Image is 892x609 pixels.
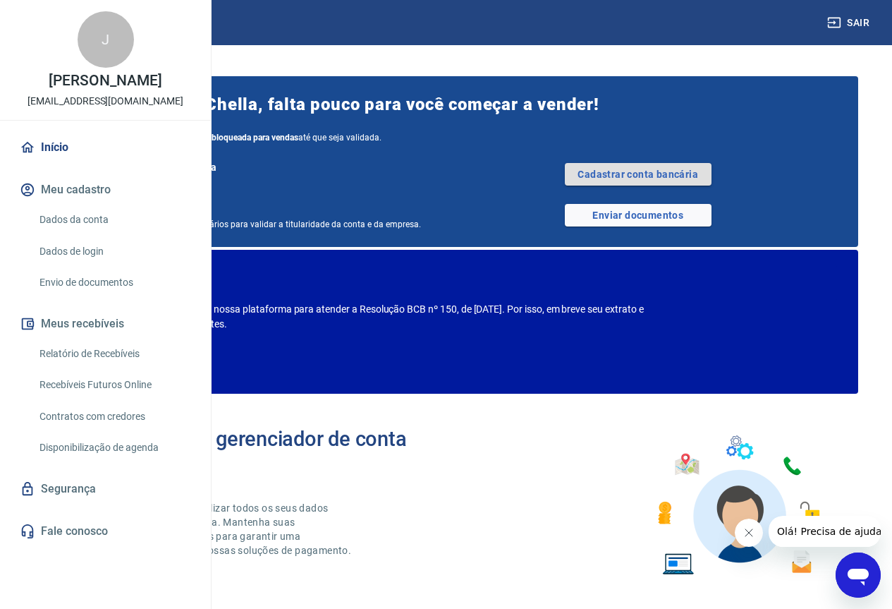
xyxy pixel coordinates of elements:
img: Imagem de um avatar masculino com diversos icones exemplificando as funcionalidades do gerenciado... [645,428,830,584]
p: [EMAIL_ADDRESS][DOMAIN_NAME] [28,94,183,109]
span: [PERSON_NAME] Chella, falta pouco para você começar a vender! [62,93,830,116]
iframe: Botão para abrir a janela de mensagens [836,553,881,598]
a: Contratos com credores [34,402,194,431]
a: Segurança [17,474,194,505]
a: Dados de login [34,237,194,266]
iframe: Fechar mensagem [735,519,763,547]
a: Enviar documentos [565,204,711,227]
span: Por favor, envie os documentos necessários para validar a titularidade da conta e da empresa. [62,219,421,229]
a: Cadastrar conta bancária [565,163,711,186]
a: Dados da conta [34,205,194,234]
a: Envio de documentos [34,268,194,297]
a: Início [17,132,194,163]
div: J [78,11,134,68]
p: Estamos realizando adequações em nossa plataforma para atender a Resolução BCB nº 150, de [DATE].... [55,302,680,332]
span: Por segurança, sua conta permanecerá até que seja validada. [62,133,830,143]
button: Meu cadastro [17,174,194,205]
iframe: Mensagem da empresa [769,516,881,547]
a: Recebíveis Futuros Online [34,370,194,399]
a: Relatório de Recebíveis [34,339,194,368]
h2: Bem-vindo(a) ao gerenciador de conta Vindi [62,428,446,473]
span: Olá! Precisa de ajuda? [8,10,118,21]
a: Disponibilização de agenda [34,433,194,462]
button: Meus recebíveis [17,308,194,339]
button: Sair [824,10,875,36]
p: [PERSON_NAME] [49,73,161,88]
b: bloqueada para vendas [212,133,298,143]
a: Fale conosco [17,516,194,547]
